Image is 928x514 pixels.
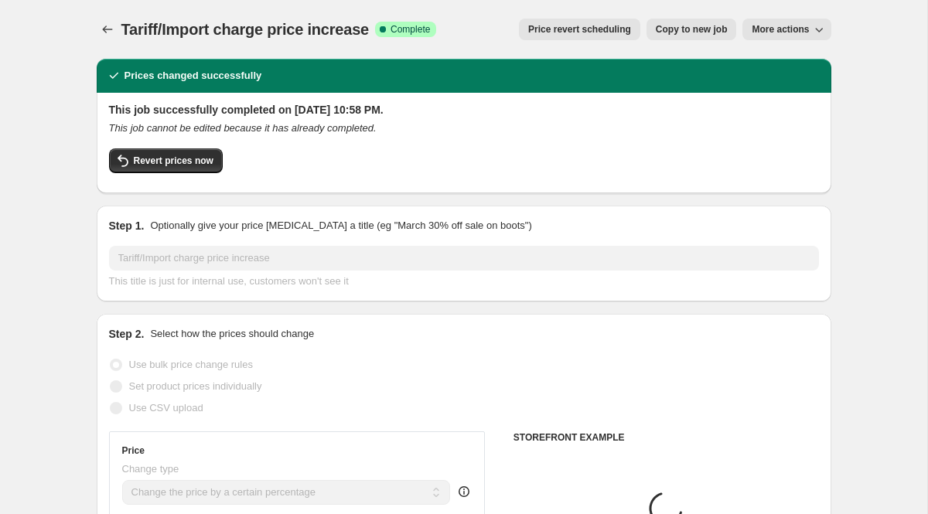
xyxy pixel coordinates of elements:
h6: STOREFRONT EXAMPLE [513,431,819,444]
input: 30% off holiday sale [109,246,819,271]
button: Price revert scheduling [519,19,640,40]
span: Change type [122,463,179,475]
span: Tariff/Import charge price increase [121,21,370,38]
span: More actions [752,23,809,36]
p: Optionally give your price [MEDICAL_DATA] a title (eg "March 30% off sale on boots") [150,218,531,233]
div: help [456,484,472,499]
span: Use CSV upload [129,402,203,414]
p: Select how the prices should change [150,326,314,342]
span: This title is just for internal use, customers won't see it [109,275,349,287]
h2: This job successfully completed on [DATE] 10:58 PM. [109,102,819,117]
span: Set product prices individually [129,380,262,392]
span: Copy to new job [656,23,728,36]
button: More actions [742,19,831,40]
button: Revert prices now [109,148,223,173]
span: Revert prices now [134,155,213,167]
button: Copy to new job [647,19,737,40]
h2: Step 1. [109,218,145,233]
span: Use bulk price change rules [129,359,253,370]
h3: Price [122,444,145,457]
i: This job cannot be edited because it has already completed. [109,122,377,134]
h2: Step 2. [109,326,145,342]
span: Price revert scheduling [528,23,631,36]
button: Price change jobs [97,19,118,40]
span: Complete [391,23,430,36]
h2: Prices changed successfully [125,68,262,83]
